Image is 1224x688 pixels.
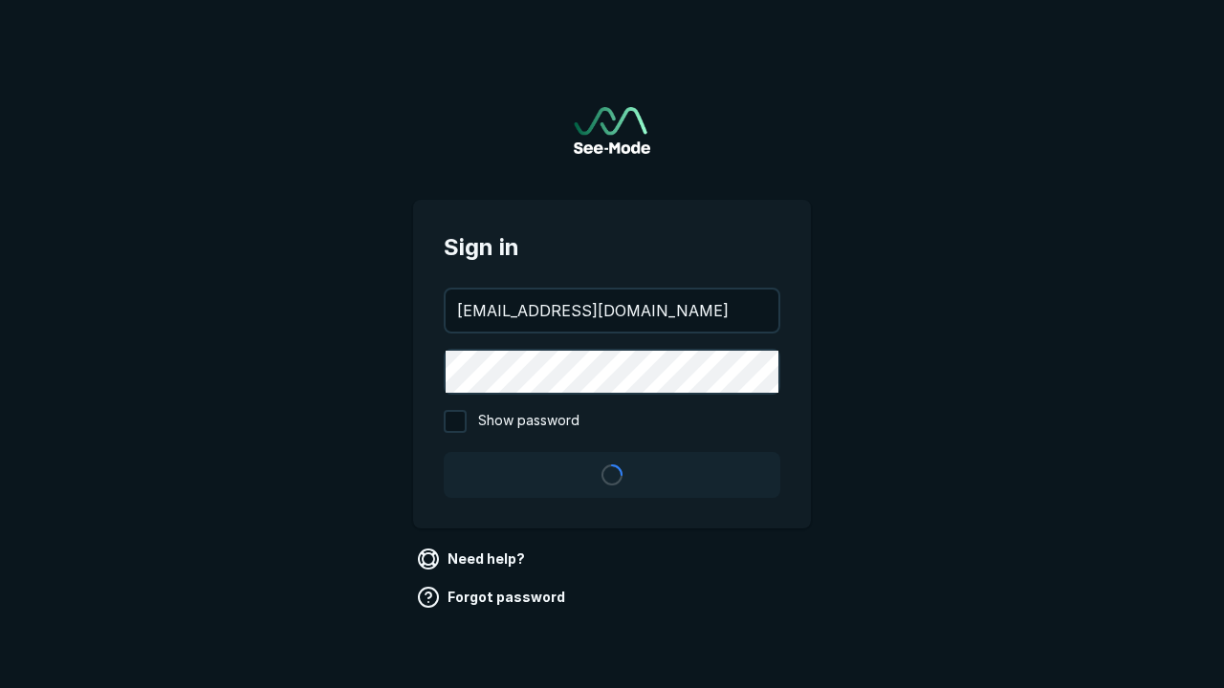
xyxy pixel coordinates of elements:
a: Go to sign in [574,107,650,154]
input: your@email.com [446,290,778,332]
span: Sign in [444,230,780,265]
a: Need help? [413,544,533,574]
img: See-Mode Logo [574,107,650,154]
a: Forgot password [413,582,573,613]
span: Show password [478,410,579,433]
